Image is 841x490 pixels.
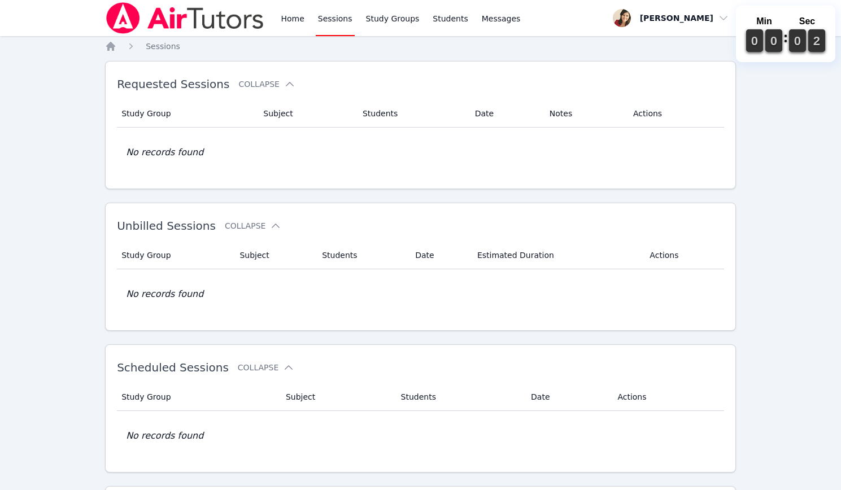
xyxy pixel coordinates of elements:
span: Scheduled Sessions [117,361,229,374]
th: Students [315,242,408,269]
th: Students [356,100,468,128]
th: Study Group [117,383,279,411]
a: Sessions [146,41,180,52]
button: Collapse [225,220,281,231]
th: Subject [256,100,356,128]
th: Subject [233,242,315,269]
span: Messages [482,13,521,24]
th: Date [468,100,543,128]
th: Students [394,383,525,411]
span: Unbilled Sessions [117,219,216,233]
th: Study Group [117,100,256,128]
span: Requested Sessions [117,77,229,91]
th: Study Group [117,242,233,269]
button: Collapse [238,362,294,373]
th: Subject [279,383,394,411]
th: Actions [626,100,724,128]
td: No records found [117,128,724,177]
img: Air Tutors [105,2,265,34]
th: Estimated Duration [470,242,643,269]
th: Actions [643,242,724,269]
th: Date [408,242,470,269]
th: Notes [543,100,626,128]
th: Actions [611,383,724,411]
td: No records found [117,411,724,461]
td: No records found [117,269,724,319]
th: Date [524,383,611,411]
button: Collapse [238,78,295,90]
span: Sessions [146,42,180,51]
nav: Breadcrumb [105,41,736,52]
